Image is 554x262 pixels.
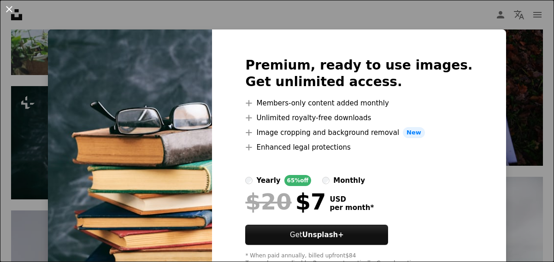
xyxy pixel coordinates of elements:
[245,190,326,214] div: $7
[333,175,365,186] div: monthly
[302,231,344,239] strong: Unsplash+
[245,177,253,184] input: yearly65%off
[245,112,472,123] li: Unlimited royalty-free downloads
[245,225,388,245] button: GetUnsplash+
[245,190,291,214] span: $20
[245,98,472,109] li: Members-only content added monthly
[330,195,374,204] span: USD
[245,57,472,90] h2: Premium, ready to use images. Get unlimited access.
[284,175,312,186] div: 65% off
[322,177,330,184] input: monthly
[245,142,472,153] li: Enhanced legal protections
[256,175,280,186] div: yearly
[403,127,425,138] span: New
[330,204,374,212] span: per month *
[245,127,472,138] li: Image cropping and background removal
